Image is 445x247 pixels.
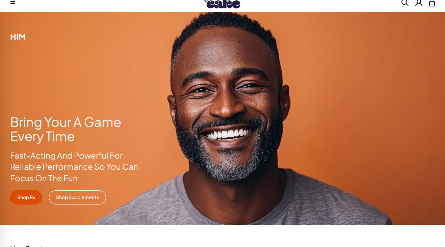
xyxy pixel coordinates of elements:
h1: Bring Your A Game Every Time [10,115,139,143]
a: Shop Rx [10,190,42,204]
p: Fast-Acting And Powerful For Reliable Performance So You Can Focus On The Fun [10,150,139,184]
span: Him [10,31,26,42]
a: Shop Supplements [49,190,106,204]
